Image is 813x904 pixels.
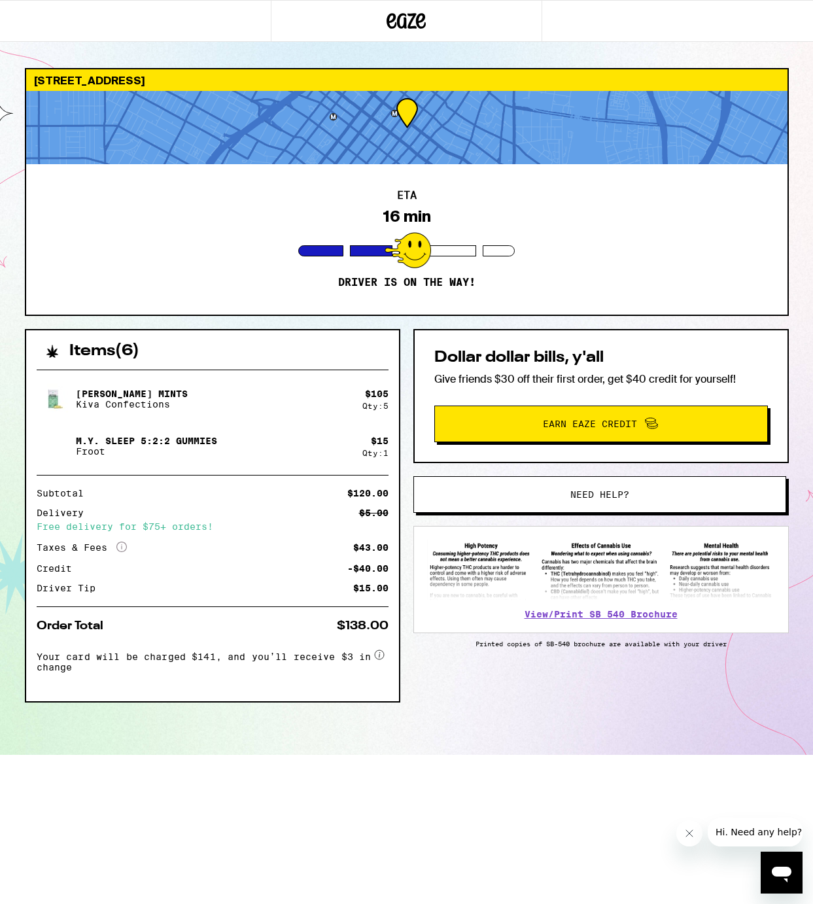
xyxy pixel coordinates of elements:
[37,647,372,672] span: Your card will be charged $141, and you’ll receive $3 in change
[413,640,789,648] p: Printed copies of SB-540 brochure are available with your driver
[76,399,188,409] p: Kiva Confections
[359,508,389,517] div: $5.00
[413,476,786,513] button: Need help?
[76,389,188,399] p: [PERSON_NAME] Mints
[37,564,81,573] div: Credit
[371,436,389,446] div: $ 15
[434,350,768,366] h2: Dollar dollar bills, y'all
[69,343,139,359] h2: Items ( 6 )
[347,489,389,498] div: $120.00
[37,620,112,632] div: Order Total
[37,542,127,553] div: Taxes & Fees
[338,276,476,289] p: Driver is on the way!
[708,818,803,846] iframe: Message from company
[362,402,389,410] div: Qty: 5
[76,436,217,446] p: M.Y. SLEEP 5:2:2 Gummies
[397,190,417,201] h2: ETA
[362,449,389,457] div: Qty: 1
[353,543,389,552] div: $43.00
[676,820,702,846] iframe: Close message
[543,419,637,428] span: Earn Eaze Credit
[37,522,389,531] div: Free delivery for $75+ orders!
[761,852,803,894] iframe: Button to launch messaging window
[353,583,389,593] div: $15.00
[525,609,678,619] a: View/Print SB 540 Brochure
[365,389,389,399] div: $ 105
[337,620,389,632] div: $138.00
[76,446,217,457] p: Froot
[37,428,73,464] img: M.Y. SLEEP 5:2:2 Gummies
[37,489,93,498] div: Subtotal
[37,508,93,517] div: Delivery
[434,372,768,386] p: Give friends $30 off their first order, get $40 credit for yourself!
[383,207,431,226] div: 16 min
[37,583,105,593] div: Driver Tip
[570,490,629,499] span: Need help?
[427,540,775,600] img: SB 540 Brochure preview
[37,381,73,417] img: Petra Moroccan Mints
[434,406,768,442] button: Earn Eaze Credit
[26,69,787,91] div: [STREET_ADDRESS]
[347,564,389,573] div: -$40.00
